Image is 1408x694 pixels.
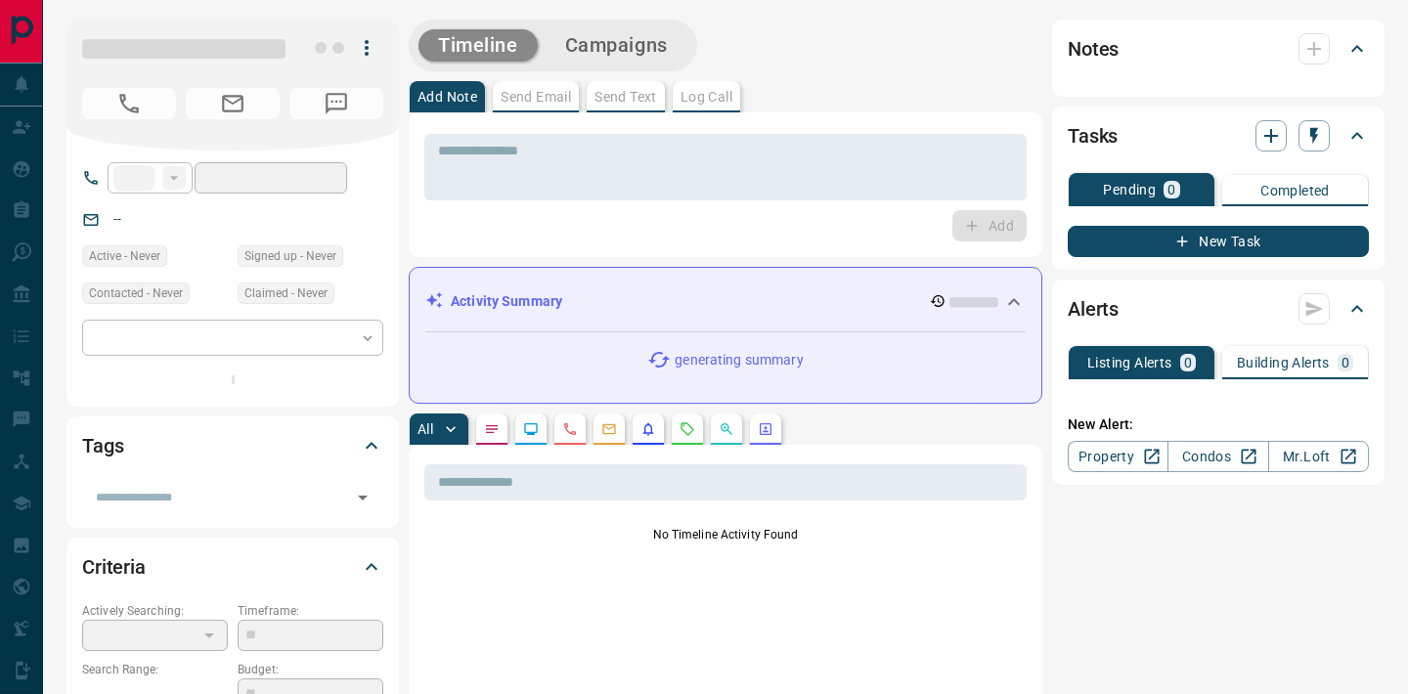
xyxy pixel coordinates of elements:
p: New Alert: [1068,414,1369,435]
a: -- [113,211,121,227]
svg: Listing Alerts [640,421,656,437]
span: Claimed - Never [244,283,328,303]
p: Add Note [418,90,477,104]
div: Criteria [82,543,383,590]
span: Signed up - Never [244,246,336,266]
h2: Tags [82,430,123,461]
p: No Timeline Activity Found [424,526,1027,543]
p: 0 [1342,356,1349,369]
a: Condos [1167,441,1268,472]
h2: Criteria [82,551,146,583]
p: Completed [1260,184,1330,197]
a: Mr.Loft [1268,441,1369,472]
svg: Lead Browsing Activity [523,421,539,437]
button: New Task [1068,226,1369,257]
p: Pending [1103,183,1156,196]
p: Building Alerts [1237,356,1330,369]
h2: Notes [1068,33,1119,65]
button: Campaigns [546,29,687,62]
p: 0 [1184,356,1192,369]
a: Property [1068,441,1168,472]
p: Search Range: [82,661,228,678]
span: No Number [82,88,176,119]
p: generating summary [675,350,803,370]
h2: Tasks [1068,120,1118,152]
svg: Emails [601,421,617,437]
span: Contacted - Never [89,283,183,303]
svg: Agent Actions [758,421,773,437]
div: Alerts [1068,285,1369,332]
button: Open [349,484,376,511]
span: Active - Never [89,246,160,266]
p: Listing Alerts [1087,356,1172,369]
button: Timeline [418,29,538,62]
span: No Email [186,88,280,119]
p: All [418,422,433,436]
p: Timeframe: [238,602,383,620]
p: Actively Searching: [82,602,228,620]
div: Notes [1068,25,1369,72]
p: Budget: [238,661,383,678]
div: Tasks [1068,112,1369,159]
p: 0 [1167,183,1175,196]
svg: Opportunities [719,421,734,437]
h2: Alerts [1068,293,1119,325]
div: Tags [82,422,383,469]
div: Activity Summary [425,283,1026,320]
span: No Number [289,88,383,119]
svg: Notes [484,421,500,437]
svg: Requests [680,421,695,437]
p: Activity Summary [451,291,562,312]
svg: Calls [562,421,578,437]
